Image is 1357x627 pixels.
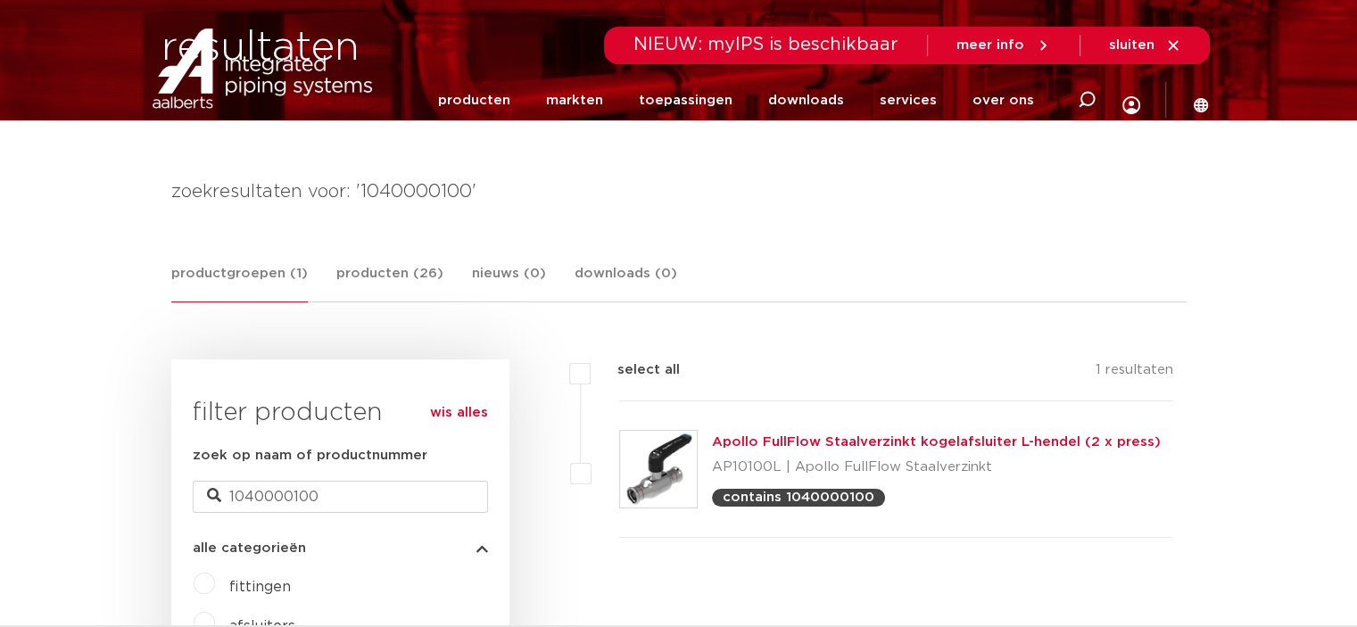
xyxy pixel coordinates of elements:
a: markten [545,64,602,136]
span: NIEUW: myIPS is beschikbaar [633,36,898,54]
a: producten [437,64,509,136]
p: AP10100L | Apollo FullFlow Staalverzinkt [712,453,1161,482]
a: downloads (0) [575,263,677,301]
a: toepassingen [638,64,732,136]
h4: zoekresultaten voor: '1040000100' [171,177,1187,206]
a: nieuws (0) [472,263,546,301]
a: over ons [972,64,1033,136]
span: alle categorieën [193,541,306,555]
a: fittingen [229,580,291,594]
img: Thumbnail for Apollo FullFlow Staalverzinkt kogelafsluiter L-hendel (2 x press) [620,431,697,507]
a: Apollo FullFlow Staalverzinkt kogelafsluiter L-hendel (2 x press) [712,435,1161,449]
input: zoeken [193,481,488,513]
nav: Menu [437,64,1033,136]
label: select all [591,359,680,381]
span: sluiten [1109,38,1154,52]
p: contains 1040000100 [723,491,874,504]
h3: filter producten [193,395,488,431]
a: services [879,64,936,136]
a: downloads [767,64,843,136]
label: zoek op naam of productnummer [193,445,427,466]
a: sluiten [1109,37,1181,54]
div: my IPS [1122,59,1140,142]
p: 1 resultaten [1095,359,1172,387]
a: producten (26) [336,263,443,301]
a: meer info [956,37,1051,54]
a: productgroepen (1) [171,263,308,302]
span: meer info [956,38,1024,52]
a: wis alles [430,402,488,424]
button: alle categorieën [193,541,488,555]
